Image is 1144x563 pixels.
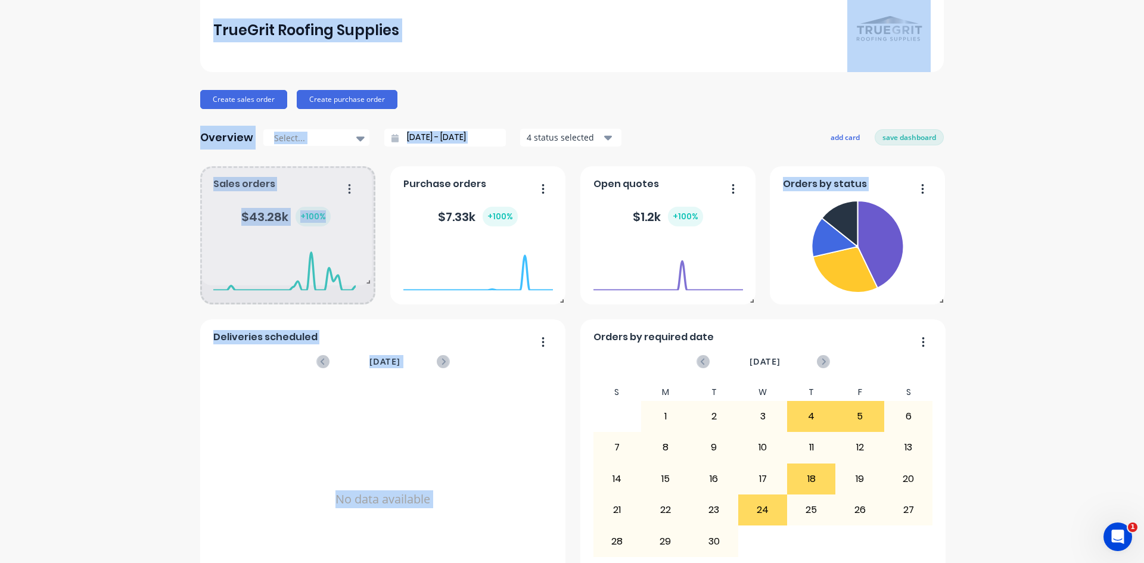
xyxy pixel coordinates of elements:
div: 29 [642,526,689,556]
div: 26 [836,495,884,525]
div: T [787,384,836,401]
div: TrueGrit Roofing Supplies [213,18,399,42]
div: 15 [642,464,689,494]
div: 9 [691,433,738,462]
div: F [835,384,884,401]
div: 10 [739,433,786,462]
div: 18 [788,464,835,494]
div: 17 [739,464,786,494]
div: 5 [836,402,884,431]
div: W [738,384,787,401]
div: $ 7.33k [438,207,518,226]
div: $ 1.2k [633,207,703,226]
span: [DATE] [369,355,400,368]
div: 13 [885,433,932,462]
span: Open quotes [593,177,659,191]
div: 2 [691,402,738,431]
span: Orders by status [783,177,867,191]
div: Overview [200,126,253,150]
div: 8 [642,433,689,462]
div: 25 [788,495,835,525]
div: 24 [739,495,786,525]
div: 23 [691,495,738,525]
button: add card [823,129,868,145]
span: 1 [1128,522,1137,532]
div: 20 [885,464,932,494]
div: 21 [593,495,641,525]
div: S [593,384,642,401]
button: Create sales order [200,90,287,109]
div: 4 status selected [527,131,602,144]
div: 22 [642,495,689,525]
div: S [884,384,933,401]
div: 28 [593,526,641,556]
iframe: Intercom live chat [1103,522,1132,551]
div: 27 [885,495,932,525]
span: Purchase orders [403,177,486,191]
div: M [641,384,690,401]
button: save dashboard [875,129,944,145]
div: 14 [593,464,641,494]
div: 4 [788,402,835,431]
div: 7 [593,433,641,462]
div: + 100 % [483,207,518,226]
div: T [690,384,739,401]
button: 4 status selected [520,129,621,147]
div: 16 [691,464,738,494]
div: 12 [836,433,884,462]
div: 11 [788,433,835,462]
span: [DATE] [750,355,781,368]
div: 19 [836,464,884,494]
span: Deliveries scheduled [213,330,318,344]
div: 30 [691,526,738,556]
button: Create purchase order [297,90,397,109]
div: 3 [739,402,786,431]
div: + 100 % [668,207,703,226]
div: 1 [642,402,689,431]
div: 6 [885,402,932,431]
